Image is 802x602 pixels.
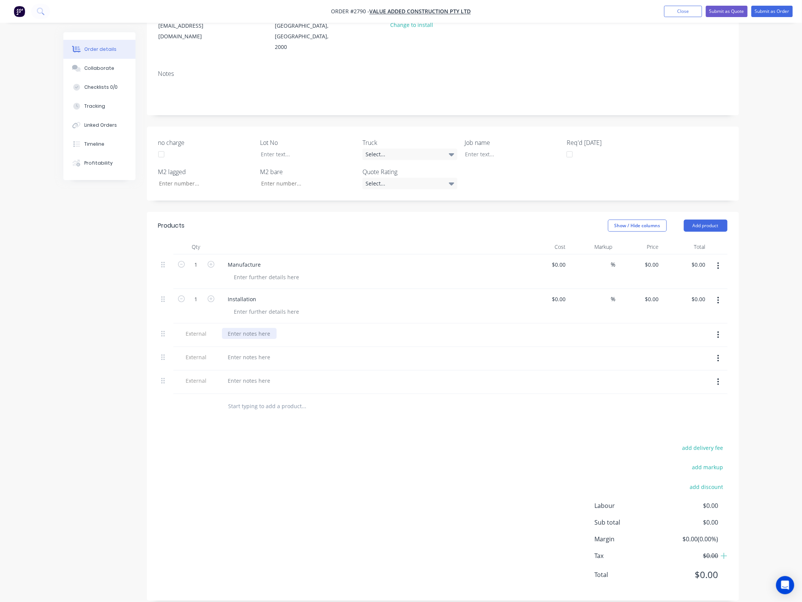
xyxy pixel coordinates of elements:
button: Change to install [386,20,437,30]
label: Quote Rating [362,167,457,176]
label: M2 bare [260,167,355,176]
div: Timeline [84,141,104,148]
input: Enter number... [255,178,355,189]
div: Tracking [84,103,105,110]
span: External [176,377,216,385]
button: add delivery fee [679,443,728,453]
div: Profitability [84,160,113,167]
span: $0.00 [662,501,718,511]
div: Collaborate [84,65,114,72]
div: Cost [523,239,569,255]
a: Value Added Construction Pty Ltd [370,8,471,15]
span: Labour [595,501,662,511]
label: Job name [465,138,559,147]
span: % [611,260,616,269]
input: Start typing to add a product... [228,399,380,414]
button: Linked Orders [63,116,136,135]
button: Show / Hide columns [608,220,667,232]
span: Order #2790 - [331,8,370,15]
label: no charge [158,138,253,147]
span: $0.00 [662,518,718,527]
span: $0.00 [662,568,718,582]
span: $0.00 ( 0.00 %) [662,535,718,544]
button: Tracking [63,97,136,116]
div: Products [158,221,185,230]
button: Order details [63,40,136,59]
button: Timeline [63,135,136,154]
label: Req'd [DATE] [567,138,662,147]
div: Manufacture [222,259,267,270]
div: Select... [362,178,457,189]
span: $0.00 [662,552,718,561]
div: Open Intercom Messenger [776,576,794,594]
button: add markup [689,462,728,473]
label: Lot No [260,138,355,147]
label: Truck [362,138,457,147]
div: [EMAIL_ADDRESS][DOMAIN_NAME] [159,20,222,42]
button: Profitability [63,154,136,173]
button: add discount [686,482,728,492]
label: M2 lagged [158,167,253,176]
button: Collaborate [63,59,136,78]
button: Checklists 0/0 [63,78,136,97]
div: Markup [569,239,616,255]
img: Factory [14,6,25,17]
div: Select... [362,149,457,160]
div: Qty [173,239,219,255]
div: Linked Orders [84,122,117,129]
div: Installation [222,294,263,305]
span: Tax [595,552,662,561]
button: Add product [684,220,728,232]
span: Sub total [595,518,662,527]
div: Total [662,239,709,255]
span: Margin [595,535,662,544]
button: Close [664,6,702,17]
div: [GEOGRAPHIC_DATA], [GEOGRAPHIC_DATA], [GEOGRAPHIC_DATA], 2000 [275,10,338,52]
span: % [611,295,616,303]
div: Checklists 0/0 [84,84,118,91]
div: Order details [84,46,117,53]
input: Enter number... [153,178,253,189]
span: External [176,330,216,338]
span: External [176,353,216,361]
div: Price [616,239,662,255]
div: Notes [158,70,728,77]
button: Submit as Quote [706,6,748,17]
button: Submit as Order [752,6,793,17]
span: Total [595,571,662,580]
